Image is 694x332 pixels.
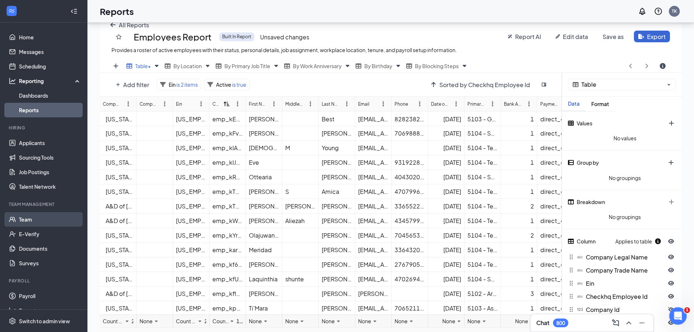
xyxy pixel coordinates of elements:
div: [US_EMPLOYER_IDENTIFICATION_NUMBER] [176,231,206,239]
div: 2 [504,231,534,239]
div: [PERSON_NAME] [285,202,315,210]
button: plus icon [664,196,679,208]
span: Column [577,238,596,245]
button: regular-star icon [111,31,126,43]
div: Checkhq Employee Id [562,290,664,302]
button: ellipsis-vertical icon [412,98,427,110]
div: [PERSON_NAME] [249,188,279,195]
a: Job Postings [19,165,81,179]
iframe: Intercom live chat [669,307,687,325]
button: undefined icon [598,31,628,42]
div: [EMAIL_ADDRESS][DOMAIN_NAME] [358,144,388,152]
span: Employees Report [134,32,212,41]
a: E-Verify [19,227,81,241]
div: emp_kf6p1PzlQ56ro0bRaVXm [212,261,243,268]
div: Data [562,101,585,107]
div: emp_kph23QRKKw9zqnsPXEbm [212,304,243,312]
div: Phone [395,101,408,108]
button: ellipsis-vertical icon [376,98,391,110]
div: emp_kIACipDdkXIAlVn2AfOv [212,144,243,152]
span: Ein [586,280,594,287]
button: ellipsis-vertical icon [340,98,354,110]
div: [DATE] [431,275,461,283]
div: 5104 - Team Member [467,159,498,166]
button: pencil icon [551,31,592,42]
span: Active [216,81,231,88]
span: No groupings [565,172,685,184]
div: [PERSON_NAME] [322,275,352,283]
a: Talent Network [19,179,81,194]
button: plus icon [664,157,678,168]
div: Laquinthia [249,275,279,283]
div: emp_kRCNcZJZMNmZRbGTTuQp [212,173,243,181]
span: Edit data [563,33,588,40]
button: circle-info icon [655,60,670,72]
div: 5104 - Team Member [467,231,498,239]
div: 5104 - Team Member [467,188,498,195]
div: [DATE] [431,173,461,181]
div: 3364320173 [395,246,425,254]
div: 5104 - Shift Leader [467,129,498,137]
div: [EMAIL_ADDRESS][DOMAIN_NAME] [358,261,388,268]
div: A&D of [GEOGRAPHIC_DATA] [106,217,133,224]
span: Applies to table [615,235,664,247]
button: wand icon [503,31,545,42]
div: [US_STATE] Foods LLC [106,115,133,123]
div: [DATE] [431,261,461,268]
span: Sorted by Checkhq Employee Id [439,81,530,89]
div: [DATE] [431,188,461,195]
div: Hiring [9,125,80,131]
div: [US_EMPLOYER_IDENTIFICATION_NUMBER] [176,159,206,166]
a: Surveys [19,256,81,270]
div: 1 [504,261,534,268]
div: Bank Accounts [504,101,521,108]
a: Applicants [19,136,81,150]
div: 1 [504,275,534,283]
div: [US_STATE] Foods LLC [106,275,133,283]
div: emp_kfUxau2JuatgFlQj0mVx [212,275,243,283]
span: No values [565,132,685,144]
div: 5103 - General Manager [467,115,498,123]
span: By Birthday [364,63,392,69]
button: ellipsis-vertical icon [230,98,245,110]
button: ellipsis-vertical icon [485,98,500,110]
div: Eve [249,159,279,166]
button: ellipsis-vertical icon [194,98,208,110]
div: [PERSON_NAME] [249,217,279,224]
div: direct_deposit [540,217,571,224]
div: 5102 - Area Director [467,290,498,297]
div: [US_STATE] Foods LLC [106,304,133,312]
div: Company Id [562,303,664,316]
div: 7065211288 [395,304,425,312]
div: 5104 - Team Member [467,202,498,210]
div: [DATE] [431,290,461,297]
div: [EMAIL_ADDRESS][DOMAIN_NAME] [358,129,388,137]
button: angle-right icon [639,60,654,72]
div: Reporting [19,77,82,85]
div: [PERSON_NAME] [249,202,279,210]
div: [EMAIL_ADDRESS][DOMAIN_NAME] [358,304,388,312]
div: Company Trade Name [140,101,157,108]
div: 5104 - Team Member [467,217,498,224]
div: [PERSON_NAME] [249,115,279,123]
div: [DATE] [431,115,461,123]
div: Ti'Mara [249,304,279,312]
div: [DATE] [431,231,461,239]
span: Export [647,33,666,40]
div: Table• [125,59,163,73]
button: plus icon [111,79,154,90]
span: Checkhq Employee Id [586,293,648,300]
div: [US_STATE] Foods LLC [106,246,133,254]
div: 5104 - Team Member [467,144,498,152]
div: Best [322,115,352,123]
div: emp_kWaiaqbQXqCEoWuFEb8o [212,217,243,224]
div: Middle Name [285,101,302,108]
div: direct_deposit [540,188,571,195]
button: arrow-left icon [106,19,153,31]
div: 5103 - Assistant General Manager [467,304,498,312]
a: Reports [19,103,81,117]
svg: Minimize [638,319,646,327]
div: [EMAIL_ADDRESS][DOMAIN_NAME] [358,188,388,195]
div: S [285,188,315,195]
div: emp_kfl08YOFwW3ILfxJkyU7 [212,290,243,297]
